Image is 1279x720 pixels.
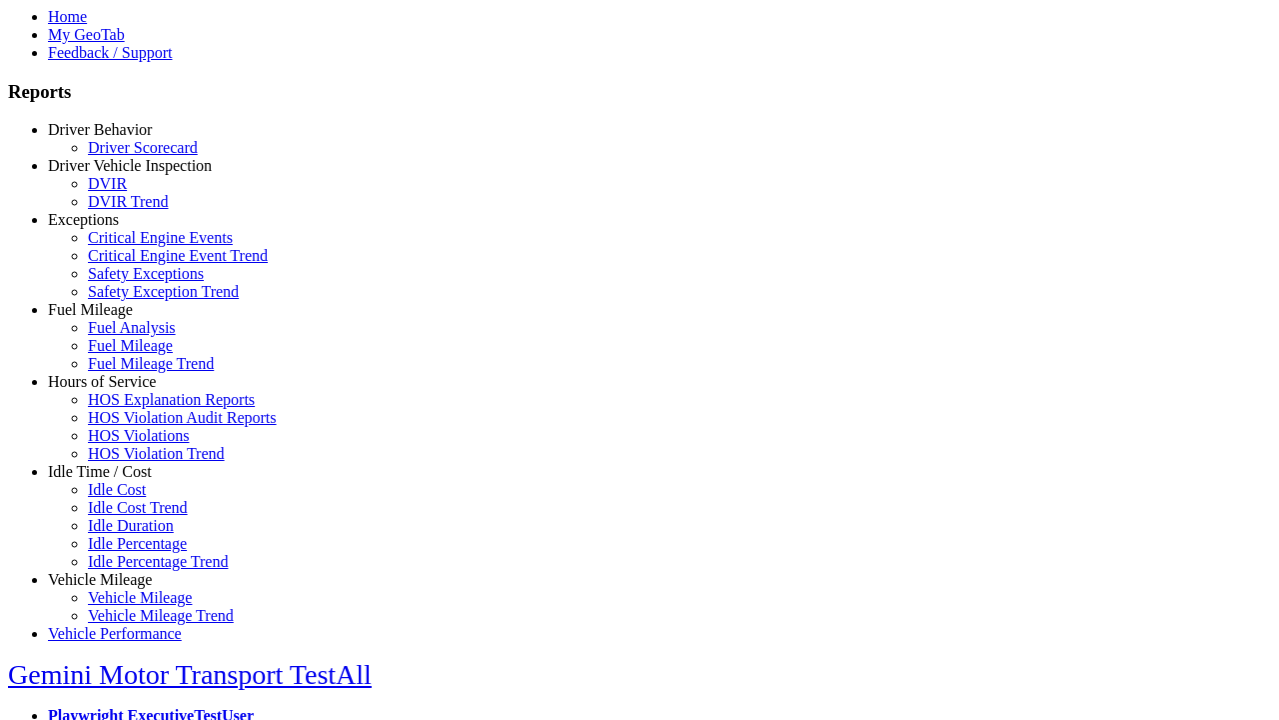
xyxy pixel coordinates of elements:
a: Idle Time / Cost [48,463,152,480]
a: HOS Explanation Reports [88,391,255,408]
a: Critical Engine Event Trend [88,247,268,264]
a: Idle Duration [88,517,174,534]
a: Vehicle Mileage [88,589,192,606]
a: Gemini Motor Transport TestAll [8,659,372,690]
a: Exceptions [48,211,119,228]
a: Driver Behavior [48,121,152,138]
a: DVIR Trend [88,193,168,210]
a: Feedback / Support [48,44,172,61]
a: Idle Cost Trend [88,499,188,516]
h3: Reports [8,81,1271,103]
a: Safety Exceptions [88,265,204,282]
a: DVIR [88,175,127,192]
a: Home [48,8,87,25]
a: Critical Engine Events [88,229,233,246]
a: Driver Scorecard [88,139,198,156]
a: Safety Exception Trend [88,283,239,300]
a: Vehicle Mileage [48,571,152,588]
a: Fuel Analysis [88,319,176,336]
a: Fuel Mileage [88,337,173,354]
a: Idle Cost [88,481,146,498]
a: Driver Vehicle Inspection [48,157,212,174]
a: Vehicle Performance [48,625,182,642]
a: Idle Percentage [88,535,187,552]
a: Fuel Mileage [48,301,133,318]
a: Idle Percentage Trend [88,553,228,570]
a: Fuel Mileage Trend [88,355,214,372]
a: Hours of Service [48,373,156,390]
a: My GeoTab [48,26,125,43]
a: HOS Violation Audit Reports [88,409,277,426]
a: HOS Violation Trend [88,445,225,462]
a: Vehicle Mileage Trend [88,607,234,624]
a: HOS Violations [88,427,189,444]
